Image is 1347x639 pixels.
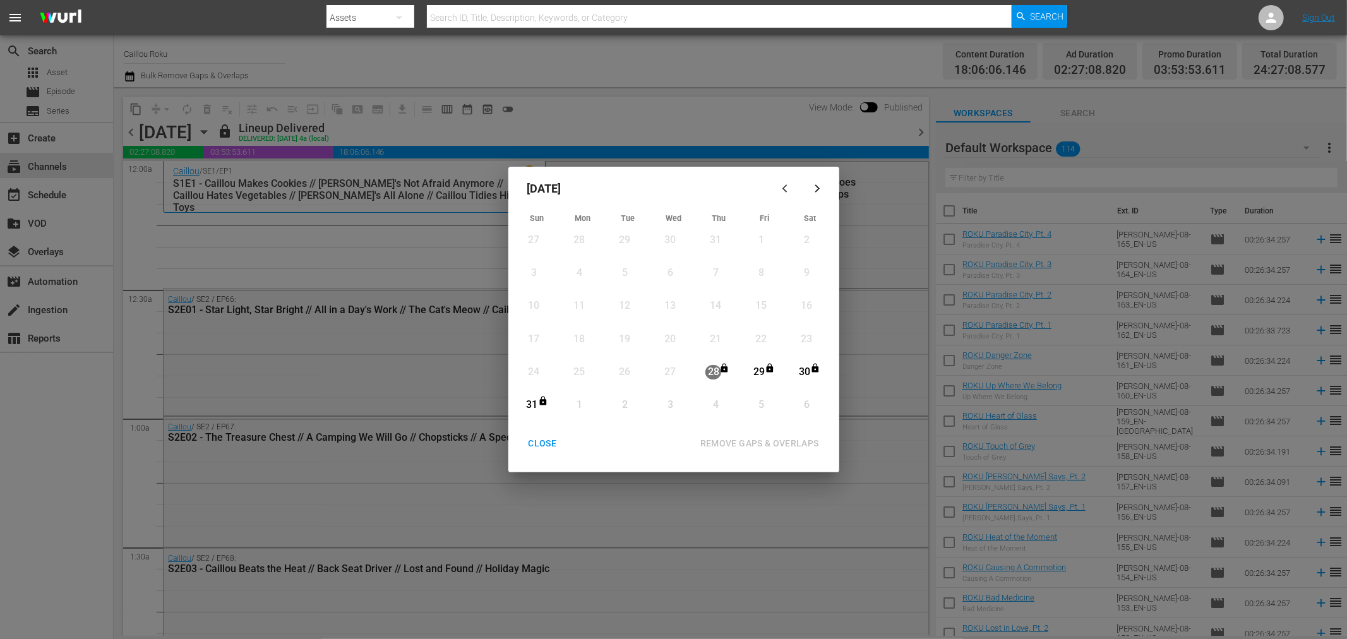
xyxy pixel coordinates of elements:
[526,365,542,379] div: 24
[705,365,721,379] div: 28
[617,365,633,379] div: 26
[708,332,724,347] div: 21
[799,299,815,313] div: 16
[799,332,815,347] div: 23
[617,398,633,412] div: 2
[753,299,769,313] div: 15
[753,233,769,248] div: 1
[751,365,767,379] div: 29
[617,332,633,347] div: 19
[572,398,587,412] div: 1
[799,398,815,412] div: 6
[515,173,772,203] div: [DATE]
[804,213,816,223] span: Sat
[708,398,724,412] div: 4
[708,299,724,313] div: 14
[753,398,769,412] div: 5
[666,213,681,223] span: Wed
[708,233,724,248] div: 31
[575,213,590,223] span: Mon
[662,233,678,248] div: 30
[526,266,542,280] div: 3
[530,213,544,223] span: Sun
[572,233,587,248] div: 28
[1302,13,1335,23] a: Sign Out
[708,266,724,280] div: 7
[572,332,587,347] div: 18
[526,299,542,313] div: 10
[662,299,678,313] div: 13
[799,266,815,280] div: 9
[617,266,633,280] div: 5
[1031,5,1064,28] span: Search
[753,332,769,347] div: 22
[662,398,678,412] div: 3
[662,266,678,280] div: 6
[518,436,567,451] div: CLOSE
[753,266,769,280] div: 8
[662,332,678,347] div: 20
[8,10,23,25] span: menu
[662,365,678,379] div: 27
[799,233,815,248] div: 2
[30,3,91,33] img: ans4CAIJ8jUAAAAAAAAAAAAAAAAAAAAAAAAgQb4GAAAAAAAAAAAAAAAAAAAAAAAAJMjXAAAAAAAAAAAAAAAAAAAAAAAAgAT5G...
[572,266,587,280] div: 4
[572,365,587,379] div: 25
[513,432,572,455] button: CLOSE
[572,299,587,313] div: 11
[796,365,812,379] div: 30
[526,332,542,347] div: 17
[515,210,833,426] div: Month View
[760,213,769,223] span: Fri
[617,299,633,313] div: 12
[617,233,633,248] div: 29
[526,233,542,248] div: 27
[712,213,726,223] span: Thu
[524,398,540,412] div: 31
[621,213,635,223] span: Tue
